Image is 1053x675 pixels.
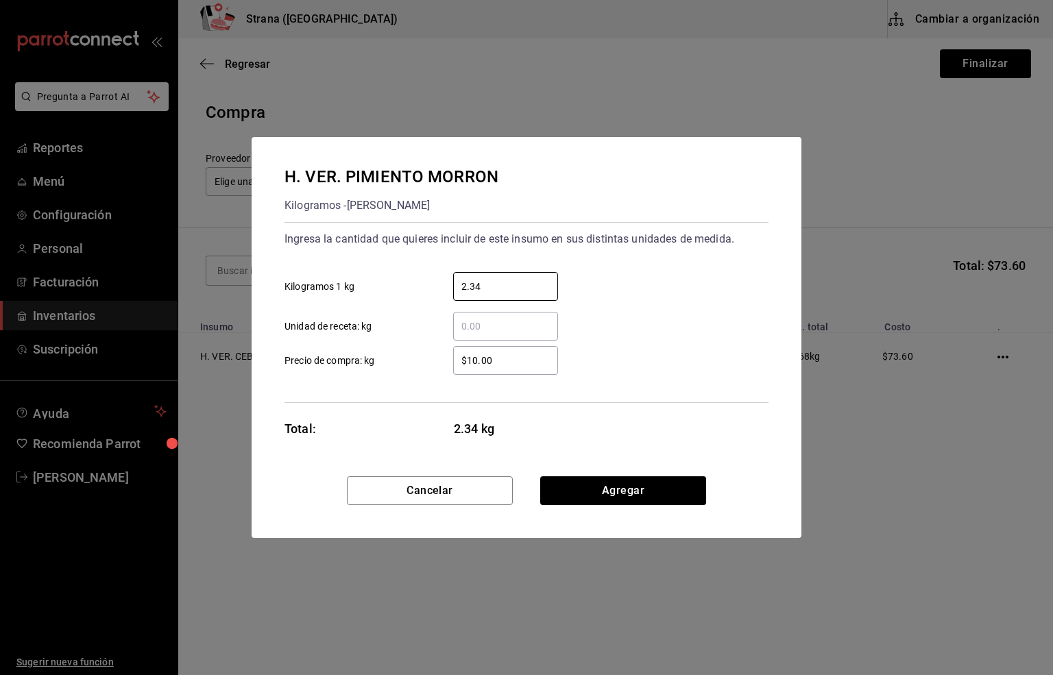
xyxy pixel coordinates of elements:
[285,164,498,189] div: H. VER. PIMIENTO MORRON
[285,319,372,334] span: Unidad de receta: kg
[285,195,498,217] div: Kilogramos - [PERSON_NAME]
[285,419,316,438] div: Total:
[285,354,375,368] span: Precio de compra: kg
[453,278,558,295] input: Kilogramos 1 kg
[540,476,706,505] button: Agregar
[285,280,354,294] span: Kilogramos 1 kg
[454,419,559,438] span: 2.34 kg
[453,318,558,334] input: Unidad de receta: kg
[347,476,513,505] button: Cancelar
[285,228,768,250] div: Ingresa la cantidad que quieres incluir de este insumo en sus distintas unidades de medida.
[453,352,558,369] input: Precio de compra: kg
